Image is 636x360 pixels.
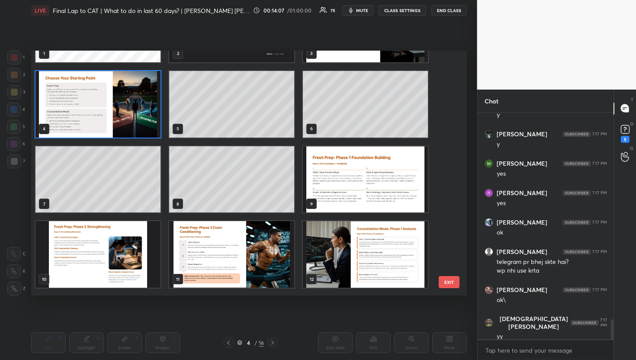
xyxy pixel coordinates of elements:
div: 7:17 PM [600,318,607,328]
div: grid [478,113,614,339]
div: 2 [7,68,25,82]
div: X [7,264,26,278]
div: 7:17 PM [592,249,607,254]
div: yes [497,170,607,178]
img: 1759325735ZHKEQL.pdf [35,71,161,138]
div: C [7,247,26,261]
h6: [PERSON_NAME] [497,248,547,256]
div: Z [7,282,26,296]
h6: [PERSON_NAME] [497,130,547,138]
div: 1 [7,51,25,64]
div: yy [497,332,607,341]
button: mute [342,5,373,16]
img: thumbnail.jpg [485,160,493,167]
h6: [PERSON_NAME] [497,219,547,226]
div: telegram pr bhej skte hai? [497,258,607,267]
img: 4P8fHbbgJtejmAAAAAElFTkSuQmCC [563,220,591,225]
div: 3 [7,85,25,99]
div: 5 [621,136,630,143]
img: 1759325735ZHKEQL.pdf [169,221,294,288]
h6: [PERSON_NAME] [497,160,547,167]
div: y [497,140,607,149]
img: 4P8fHbbgJtejmAAAAAElFTkSuQmCC [571,320,598,325]
div: grid [31,51,452,296]
img: thumbnail.jpg [485,189,493,197]
h4: Final Lap to CAT | What to do in last 60 days? | [PERSON_NAME] [PERSON_NAME] | IIM [GEOGRAPHIC_DA... [53,6,250,15]
div: LIVE [31,5,49,16]
img: 4P8fHbbgJtejmAAAAAElFTkSuQmCC [563,249,591,254]
div: 7:17 PM [592,161,607,166]
img: 4P8fHbbgJtejmAAAAAElFTkSuQmCC [563,287,591,292]
img: 1759325735ZHKEQL.pdf [303,221,428,288]
p: G [630,145,633,151]
h6: [DEMOGRAPHIC_DATA][PERSON_NAME] [497,315,571,331]
img: 4P8fHbbgJtejmAAAAAElFTkSuQmCC [563,161,591,166]
div: wp nhi use krta [497,267,607,275]
div: 7:17 PM [592,220,607,225]
div: 7:17 PM [592,190,607,196]
div: 7:17 PM [592,132,607,137]
div: / [254,340,257,345]
p: Chat [478,90,505,112]
div: y [497,111,607,119]
img: 4P8fHbbgJtejmAAAAAElFTkSuQmCC [563,190,591,196]
div: 6 [7,137,25,151]
div: 7 [7,154,25,168]
img: 1759325735ZHKEQL.pdf [35,221,161,288]
button: END CLASS [431,5,467,16]
img: thumbnail.jpg [485,219,493,226]
img: 4P8fHbbgJtejmAAAAAElFTkSuQmCC [563,132,591,137]
img: default.png [485,248,493,256]
button: CLASS SETTINGS [379,5,426,16]
img: thumbnail.jpg [485,286,493,294]
button: EXIT [439,276,459,288]
span: mute [356,7,368,13]
div: 16 [259,339,264,347]
div: 4 [244,340,253,345]
img: thumbnail.jpg [485,130,493,138]
div: 4 [7,103,25,116]
div: 7:17 PM [592,287,607,292]
img: thumbnail.jpg [485,319,493,327]
h6: [PERSON_NAME] [497,189,547,197]
img: 1759325735ZHKEQL.pdf [303,146,428,212]
div: 75 [331,8,335,13]
p: D [630,121,633,127]
h6: [PERSON_NAME] [497,286,547,294]
div: yes [497,199,607,208]
div: 5 [7,120,25,134]
div: ok [497,228,607,237]
div: ok\ [497,296,607,305]
p: T [631,96,633,103]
